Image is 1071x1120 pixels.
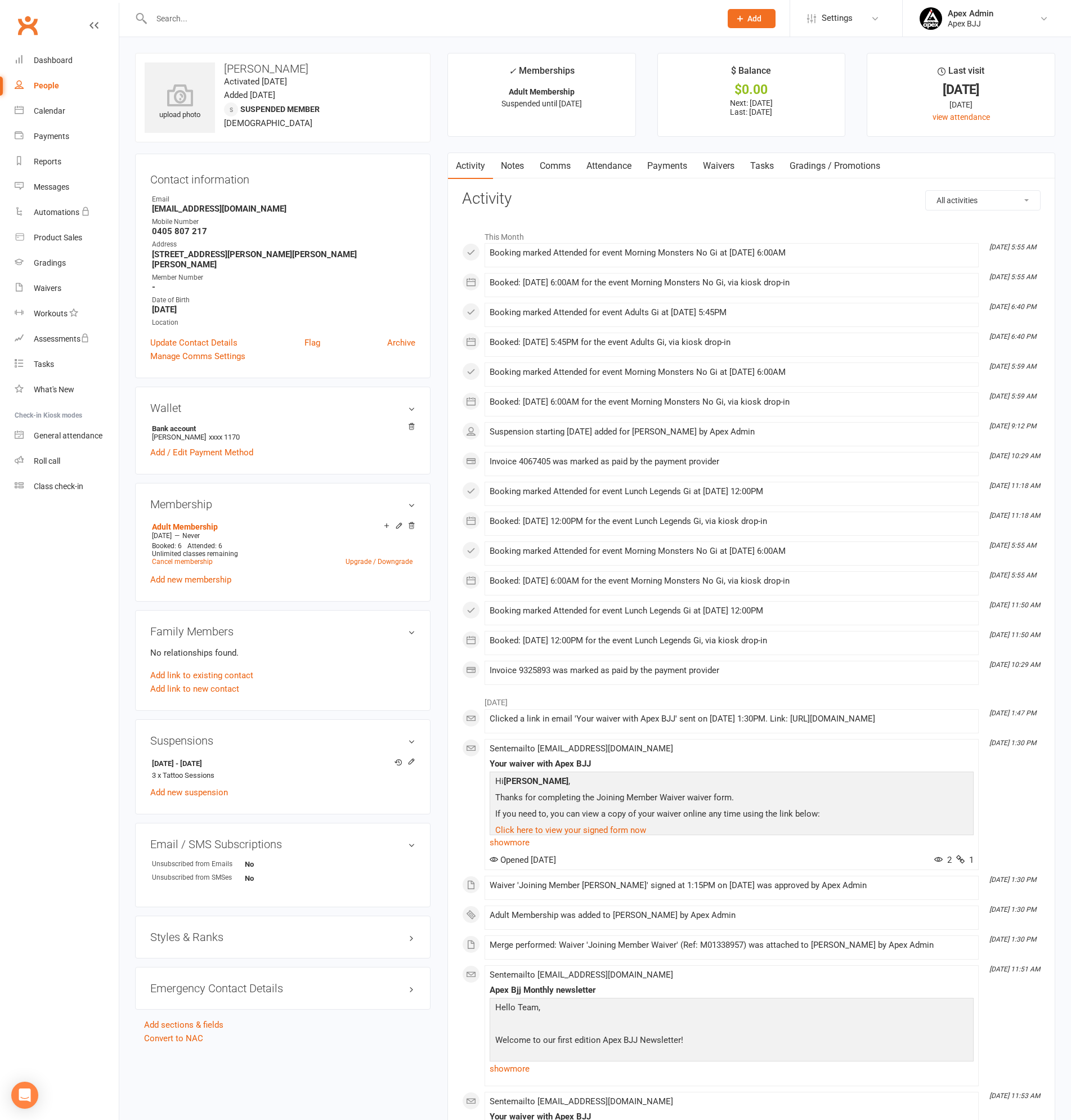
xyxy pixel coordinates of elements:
[148,11,713,26] input: Search...
[989,571,1036,579] i: [DATE] 5:55 AM
[152,522,218,531] a: Adult Membership
[34,56,73,65] div: Dashboard
[15,124,119,149] a: Payments
[150,931,415,943] h3: Styles & Ranks
[34,208,79,217] div: Automations
[490,427,974,437] div: Suspension starting [DATE] added for [PERSON_NAME] by Apex Admin
[15,326,119,352] a: Assessments
[15,200,119,225] a: Automations
[152,859,245,870] div: Unsubscribed from Emails
[15,276,119,301] a: Waivers
[152,204,415,214] strong: [EMAIL_ADDRESS][DOMAIN_NAME]
[989,601,1040,609] i: [DATE] 11:50 AM
[509,87,575,96] strong: Adult Membership
[34,258,66,267] div: Gradings
[34,360,54,369] div: Tasks
[152,249,415,270] strong: [STREET_ADDRESS][PERSON_NAME][PERSON_NAME][PERSON_NAME]
[747,14,761,23] span: Add
[989,965,1040,973] i: [DATE] 11:51 AM
[490,517,974,526] div: Booked: [DATE] 12:00PM for the event Lunch Legends Gi, via kiosk drop-in
[15,250,119,276] a: Gradings
[490,743,673,754] span: Sent email to [EMAIL_ADDRESS][DOMAIN_NAME]
[490,457,974,467] div: Invoice 4067405 was marked as paid by the payment provider
[989,422,1036,430] i: [DATE] 9:12 PM
[15,73,119,98] a: People
[34,157,61,166] div: Reports
[34,482,83,491] div: Class check-in
[150,982,415,994] h3: Emergency Contact Details
[145,84,215,121] div: upload photo
[150,646,415,660] p: No relationships found.
[731,64,771,84] div: $ Balance
[989,631,1040,639] i: [DATE] 11:50 AM
[152,542,182,550] span: Booked: 6
[34,81,59,90] div: People
[34,106,65,115] div: Calendar
[509,66,516,77] i: ✓
[490,835,974,850] a: show more
[579,153,639,179] a: Attendance
[509,64,575,84] div: Memberships
[150,575,231,585] a: Add new membership
[948,19,993,29] div: Apex BJJ
[15,149,119,174] a: Reports
[152,295,415,306] div: Date of Birth
[34,456,60,465] div: Roll call
[742,153,782,179] a: Tasks
[152,424,410,433] strong: Bank account
[150,734,415,747] h3: Suspensions
[152,217,415,227] div: Mobile Number
[150,446,253,459] a: Add / Edit Payment Method
[462,190,1041,208] h3: Activity
[989,541,1036,549] i: [DATE] 5:55 AM
[152,872,245,883] div: Unsubscribed from SMSes
[938,64,984,84] div: Last visit
[989,512,1040,519] i: [DATE] 11:18 AM
[34,334,89,343] div: Assessments
[34,431,102,440] div: General attendance
[34,284,61,293] div: Waivers
[240,105,320,114] span: Suspended member
[989,362,1036,370] i: [DATE] 5:59 AM
[15,98,119,124] a: Calendar
[15,474,119,499] a: Class kiosk mode
[34,385,74,394] div: What's New
[490,368,974,377] div: Booking marked Attended for event Morning Monsters No Gi at [DATE] 6:00AM
[144,1033,203,1043] a: Convert to NAC
[490,985,974,995] div: Apex Bjj Monthly newsletter
[989,392,1036,400] i: [DATE] 5:59 AM
[15,225,119,250] a: Product Sales
[182,532,200,540] span: Never
[989,906,1036,913] i: [DATE] 1:30 PM
[150,336,237,350] a: Update Contact Details
[989,739,1036,747] i: [DATE] 1:30 PM
[150,838,415,850] h3: Email / SMS Subscriptions
[492,807,971,823] p: If you need to, you can view a copy of your waiver online any time using the link below:
[245,860,310,868] strong: No
[989,243,1036,251] i: [DATE] 5:55 AM
[15,352,119,377] a: Tasks
[150,682,239,696] a: Add link to new contact
[877,98,1045,111] div: [DATE]
[989,482,1040,490] i: [DATE] 11:18 AM
[150,498,415,510] h3: Membership
[490,487,974,496] div: Booking marked Attended for event Lunch Legends Gi at [DATE] 12:00PM
[639,153,695,179] a: Payments
[152,239,415,250] div: Address
[490,855,556,865] span: Opened [DATE]
[948,8,993,19] div: Apex Admin
[490,308,974,317] div: Booking marked Attended for event Adults Gi at [DATE] 5:45PM
[989,876,1036,884] i: [DATE] 1:30 PM
[34,132,69,141] div: Payments
[492,774,971,791] p: Hi ,
[490,546,974,556] div: Booking marked Attended for event Morning Monsters No Gi at [DATE] 6:00AM
[15,301,119,326] a: Workouts
[152,226,415,236] strong: 0405 807 217
[493,153,532,179] a: Notes
[989,303,1036,311] i: [DATE] 6:40 PM
[152,317,415,328] div: Location
[34,309,68,318] div: Workouts
[462,225,1041,243] li: This Month
[15,423,119,449] a: General attendance kiosk mode
[152,532,172,540] span: [DATE]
